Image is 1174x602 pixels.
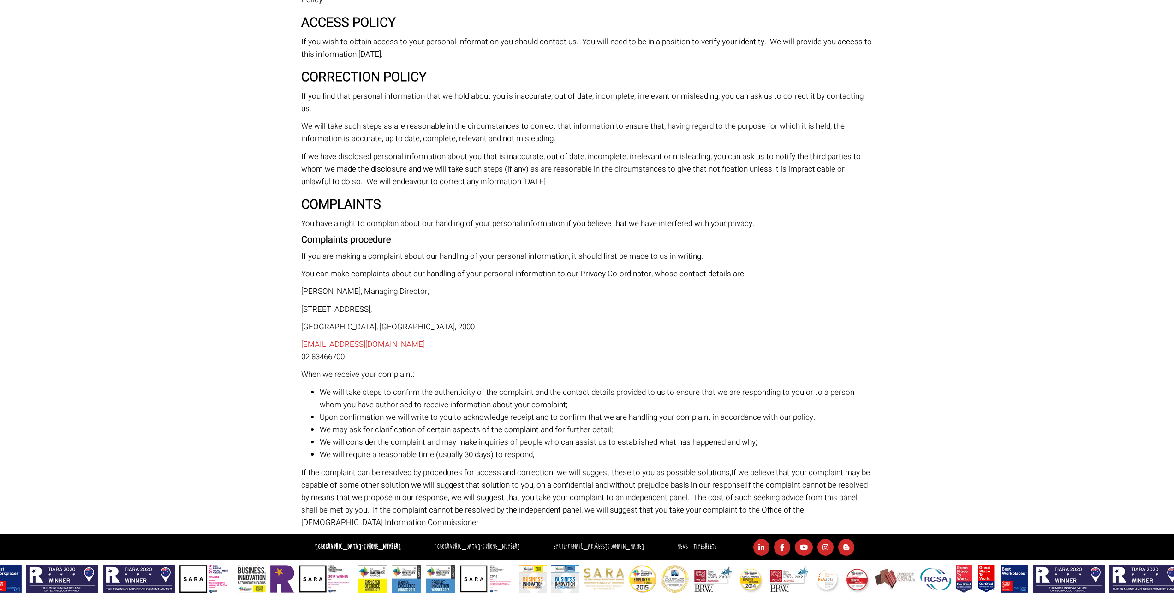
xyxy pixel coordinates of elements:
[568,542,644,551] a: [EMAIL_ADDRESS][DOMAIN_NAME]
[301,217,873,230] p: You have a right to complain about our handling of your personal information if you believe that ...
[320,386,873,411] li: We will take steps to confirm the authenticity of the complaint and the contact details provided ...
[320,411,873,423] li: Upon confirmation we will write to you to acknowledge receipt and to confirm that we are handling...
[677,542,688,551] a: News
[301,16,873,30] h3: ACCESS POLICY
[301,235,873,245] h4: Complaints procedure
[301,150,873,188] p: If we have disclosed personal information about you that is inaccurate, out of date, incomplete, ...
[301,285,873,298] p: [PERSON_NAME], Managing Director,
[301,321,873,333] p: [GEOGRAPHIC_DATA], [GEOGRAPHIC_DATA], 2000
[551,541,646,554] li: Email:
[301,198,873,212] h3: COMPLAINTS
[301,466,873,529] p: If the complaint can be resolved by procedures for access and correction we will suggest these to...
[364,542,401,551] a: [PHONE_NUMBER]
[693,542,716,551] a: Timesheets
[301,303,873,316] p: [STREET_ADDRESS],
[301,268,873,280] p: You can make complaints about our handling of your personal information to our Privacy Co-ordinat...
[320,436,873,448] li: We will consider the complaint and may make inquiries of people who can assist us to established ...
[483,542,520,551] a: [PHONE_NUMBER]
[315,542,401,551] strong: [GEOGRAPHIC_DATA]:
[320,423,873,436] li: We may ask for clarification of certain aspects of the complaint and for further detail;
[301,90,873,115] p: If you find that personal information that we hold about you is inaccurate, out of date, incomple...
[320,448,873,461] li: We will require a reasonable time (usually 30 days) to respond;
[301,36,873,60] p: If you wish to obtain access to your personal information you should contact us. You will need to...
[301,338,873,363] p: 02 83466700
[301,71,873,85] h3: CORRECTION POLICY
[301,250,873,262] p: If you are making a complaint about our handling of your personal information, it should first be...
[432,541,522,554] li: [GEOGRAPHIC_DATA]:
[301,339,425,350] a: [EMAIL_ADDRESS][DOMAIN_NAME]
[301,368,873,381] p: When we receive your complaint:
[301,120,873,145] p: We will take such steps as are reasonable in the circumstances to correct that information to ens...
